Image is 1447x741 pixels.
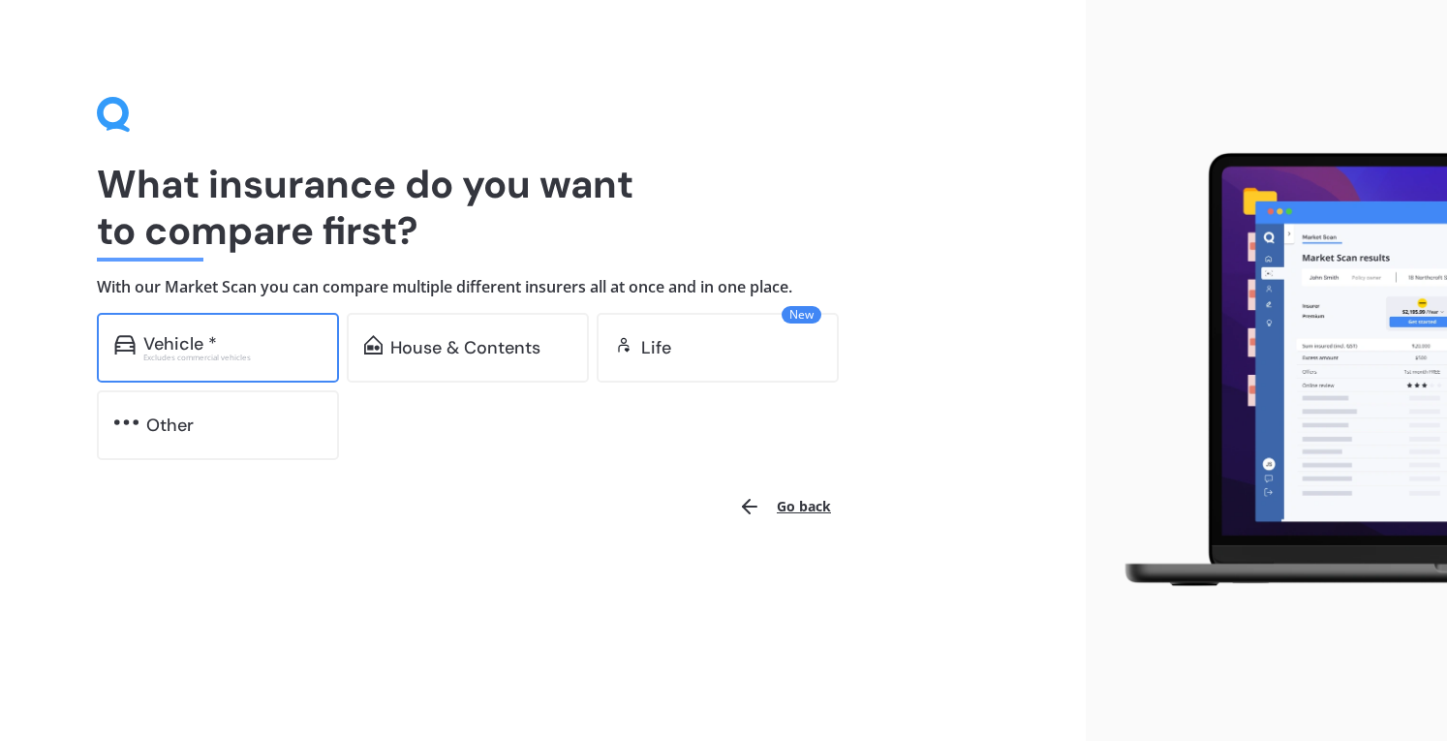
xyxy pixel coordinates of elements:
[146,416,194,435] div: Other
[114,413,139,432] img: other.81dba5aafe580aa69f38.svg
[726,483,843,530] button: Go back
[364,335,383,355] img: home-and-contents.b802091223b8502ef2dd.svg
[114,335,136,355] img: car.f15378c7a67c060ca3f3.svg
[390,338,540,357] div: House & Contents
[782,306,821,324] span: New
[97,161,989,254] h1: What insurance do you want to compare first?
[614,335,633,355] img: life.f720d6a2d7cdcd3ad642.svg
[97,277,989,297] h4: With our Market Scan you can compare multiple different insurers all at once and in one place.
[641,338,671,357] div: Life
[143,334,217,354] div: Vehicle *
[143,354,322,361] div: Excludes commercial vehicles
